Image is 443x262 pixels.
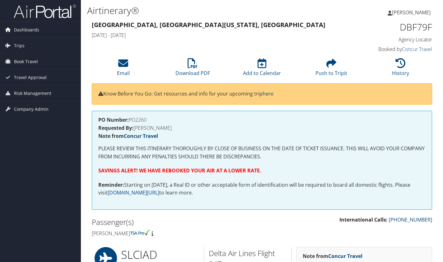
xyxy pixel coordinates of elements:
a: Push to Tripit [315,62,347,77]
strong: Note from [303,253,362,260]
a: Add to Calendar [243,62,281,77]
strong: Reminder: [98,181,124,188]
strong: Note from [98,133,158,139]
a: [DOMAIN_NAME][URL] [108,189,159,196]
h4: Booked by [354,46,432,53]
h4: PO2260 [98,117,426,122]
h1: DBF79F [354,21,432,34]
h4: [PERSON_NAME] [98,125,426,130]
strong: PO Number: [98,116,129,123]
a: Download PDF [175,62,210,77]
h4: [DATE] - [DATE] [92,32,345,39]
h1: Airtinerary® [87,4,320,17]
p: Starting on [DATE], a Real ID or other acceptable form of identification will be required to boar... [98,181,426,197]
a: Concur Travel [124,133,158,139]
strong: SAVINGS ALERT! WE HAVE REBOOKED YOUR AIR AT A LOWER RATE. [98,167,261,174]
strong: International Calls: [339,216,388,223]
a: Concur Travel [402,46,432,53]
img: airportal-logo.png [14,4,76,19]
a: History [392,62,409,77]
p: PLEASE REVIEW THIS ITINERARY THOROUGHLY BY CLOSE OF BUSINESS ON THE DATE OF TICKET ISSUANCE. THIS... [98,145,426,161]
img: tsa-precheck.png [130,230,150,236]
a: Concur Travel [328,253,362,260]
a: [PHONE_NUMBER] [389,216,432,223]
p: Know Before You Go: Get resources and info for your upcoming trip [98,90,426,98]
h2: Passenger(s) [92,217,257,227]
h4: [PERSON_NAME] [92,230,257,237]
span: [PERSON_NAME] [392,9,431,16]
strong: [GEOGRAPHIC_DATA], [GEOGRAPHIC_DATA] [US_STATE], [GEOGRAPHIC_DATA] [92,21,325,29]
span: Trips [14,38,25,54]
strong: Requested By: [98,124,133,131]
span: Travel Approval [14,70,47,85]
a: Email [117,62,130,77]
h4: Agency Locator [354,36,432,43]
span: Risk Management [14,86,51,101]
span: Dashboards [14,22,39,38]
a: [PERSON_NAME] [388,3,437,22]
span: Book Travel [14,54,38,69]
a: here [263,90,273,97]
span: Company Admin [14,101,49,117]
